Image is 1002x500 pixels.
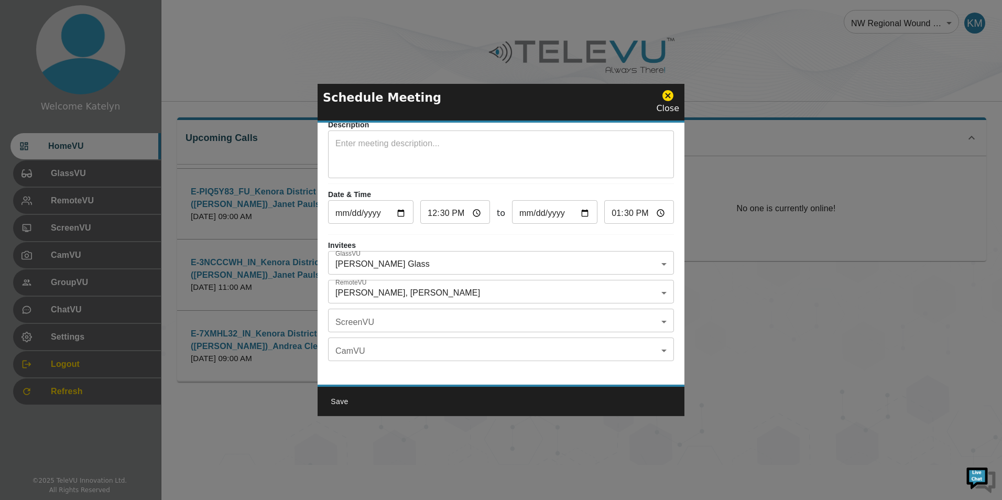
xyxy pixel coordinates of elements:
[328,119,674,131] p: Description
[323,89,441,107] p: Schedule Meeting
[656,89,679,115] div: Close
[5,286,200,323] textarea: Type your message and hit 'Enter'
[328,340,674,361] div: ​
[328,311,674,332] div: ​
[328,240,674,251] p: Invitees
[55,55,176,69] div: Chat with us now
[328,282,674,303] div: [PERSON_NAME], [PERSON_NAME]
[965,463,997,495] img: Chat Widget
[18,49,44,75] img: d_736959983_company_1615157101543_736959983
[172,5,197,30] div: Minimize live chat window
[328,189,674,200] p: Date & Time
[61,132,145,238] span: We're online!
[497,207,505,220] span: to
[328,254,674,275] div: [PERSON_NAME] Glass
[323,392,356,411] button: Save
